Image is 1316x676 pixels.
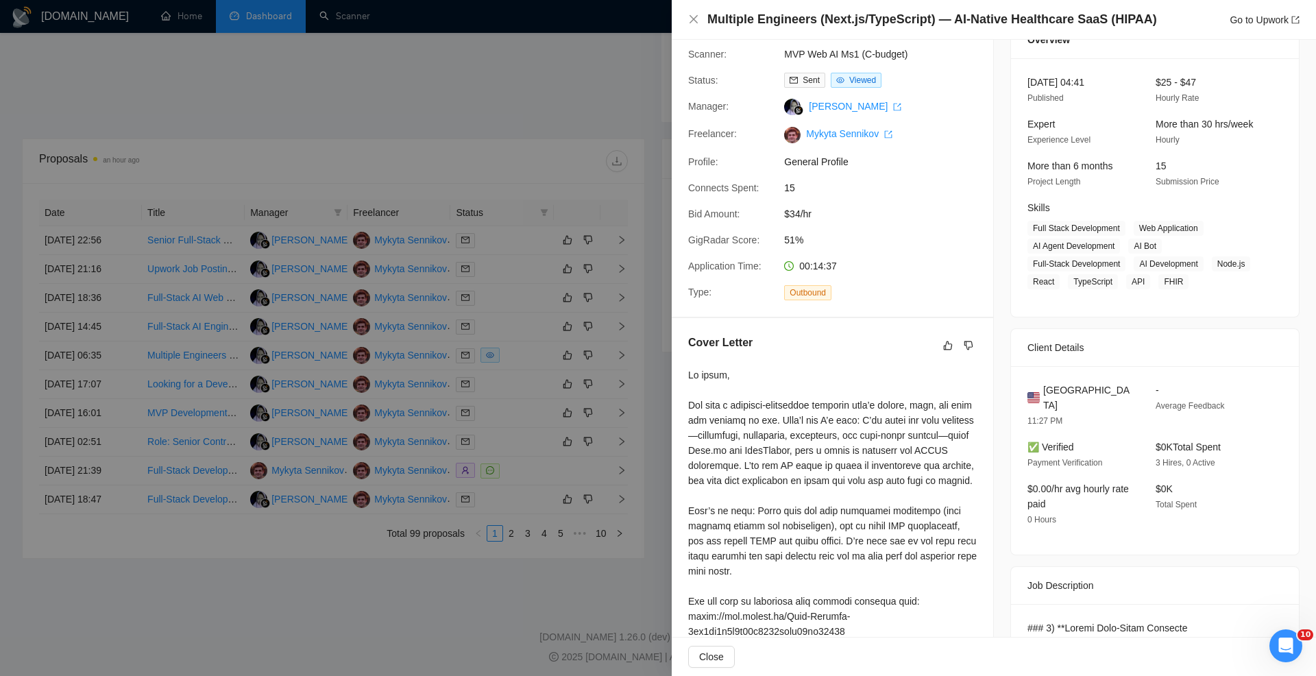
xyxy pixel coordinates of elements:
span: Sent [803,75,820,85]
span: $0K Total Spent [1156,442,1221,452]
span: [GEOGRAPHIC_DATA] [1043,383,1134,413]
iframe: Intercom live chat [1269,629,1302,662]
span: eye [836,76,844,84]
span: React [1027,274,1060,289]
img: 🇺🇸 [1027,390,1040,405]
span: Web Application [1134,221,1204,236]
span: Experience Level [1027,135,1090,145]
span: clock-circle [784,261,794,271]
span: GigRadar Score: [688,234,759,245]
span: Freelancer: [688,128,737,139]
span: More than 6 months [1027,160,1113,171]
span: Overview [1027,32,1070,47]
a: Go to Upworkexport [1230,14,1300,25]
span: Connects Spent: [688,182,759,193]
span: dislike [964,340,973,351]
span: Viewed [849,75,876,85]
span: Full Stack Development [1027,221,1125,236]
span: Scanner: [688,49,727,60]
span: 3 Hires, 0 Active [1156,458,1215,468]
span: Profile: [688,156,718,167]
span: Total Spent [1156,500,1197,509]
span: FHIR [1158,274,1189,289]
span: export [1291,16,1300,24]
span: Payment Verification [1027,458,1102,468]
span: Full-Stack Development [1027,256,1125,271]
div: Client Details [1027,329,1282,366]
span: More than 30 hrs/week [1156,119,1253,130]
span: Average Feedback [1156,401,1225,411]
h4: Multiple Engineers (Next.js/TypeScript) — AI-Native Healthcare SaaS (HIPAA) [707,11,1157,28]
span: Type: [688,287,711,298]
span: 15 [784,180,990,195]
button: Close [688,646,735,668]
img: gigradar-bm.png [794,106,803,115]
span: 51% [784,232,990,248]
span: like [943,340,953,351]
span: export [884,130,892,138]
span: Manager: [688,101,729,112]
button: Close [688,14,699,25]
span: Hourly [1156,135,1180,145]
span: $25 - $47 [1156,77,1196,88]
span: Project Length [1027,177,1080,186]
span: ✅ Verified [1027,442,1074,452]
span: $34/hr [784,206,990,221]
span: Skills [1027,202,1050,213]
span: Outbound [784,285,831,300]
span: Node.js [1212,256,1251,271]
span: API [1126,274,1150,289]
span: Bid Amount: [688,208,740,219]
span: 0 Hours [1027,515,1056,524]
span: - [1156,385,1159,396]
span: General Profile [784,154,990,169]
span: 10 [1297,629,1313,640]
span: AI Development [1134,256,1203,271]
span: close [688,14,699,25]
span: Status: [688,75,718,86]
span: Published [1027,93,1064,103]
span: Submission Price [1156,177,1219,186]
span: export [893,103,901,111]
span: AI Agent Development [1027,239,1120,254]
a: Mykyta Sennikov export [806,128,892,139]
button: dislike [960,337,977,354]
span: Hourly Rate [1156,93,1199,103]
a: MVP Web AI Ms1 (C-budget) [784,49,907,60]
span: Close [699,649,724,664]
span: mail [790,76,798,84]
span: TypeScript [1068,274,1118,289]
span: $0K [1156,483,1173,494]
div: Job Description [1027,567,1282,604]
button: like [940,337,956,354]
span: Expert [1027,119,1055,130]
img: c1zFESyPK2vppVrw-q4nXiDADp8Wv8ldomuTSf2iBVMtQij8_E6MOnHdJMy1hmn3QV [784,127,801,143]
span: 11:27 PM [1027,416,1062,426]
span: AI Bot [1128,239,1162,254]
span: 15 [1156,160,1167,171]
span: Application Time: [688,261,761,271]
a: [PERSON_NAME] export [809,101,901,112]
h5: Cover Letter [688,335,753,351]
span: [DATE] 04:41 [1027,77,1084,88]
span: $0.00/hr avg hourly rate paid [1027,483,1129,509]
span: 00:14:37 [799,261,837,271]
